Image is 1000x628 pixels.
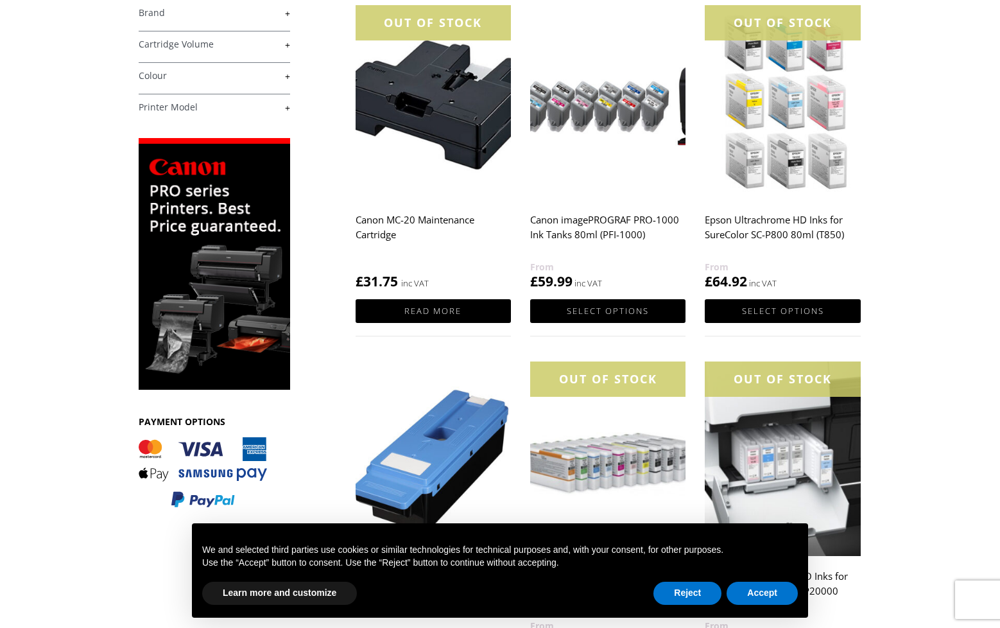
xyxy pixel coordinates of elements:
img: Canon MC-30 Maintenance Cartridge [356,362,511,556]
a: Canon imagePROGRAF PRO-1000 Ink Tanks 80ml (PFI-1000) £59.99 [530,5,685,291]
img: Epson Ultrachrome PRO Inks for SureColor SC-P10000/P20000 700ml (T800) [705,362,860,556]
a: + [139,39,290,51]
img: PAYMENT OPTIONS [139,437,267,509]
div: OUT OF STOCK [530,362,685,397]
bdi: 59.99 [530,272,573,290]
h4: Printer Model [139,94,290,119]
a: + [139,101,290,114]
bdi: 31.75 [356,272,398,290]
bdi: 64.92 [705,272,747,290]
div: OUT OF STOCK [356,5,511,40]
button: Accept [727,582,798,605]
span: £ [705,272,712,290]
img: promo [139,138,290,390]
a: + [139,70,290,82]
a: OUT OF STOCKEpson Ultrachrome HD Inks for SureColor SC-P800 80ml (T850) £64.92 [705,5,860,291]
h2: Epson Ultrachrome HD Inks for SureColor SC-P800 80ml (T850) [705,208,860,259]
div: OUT OF STOCK [705,362,860,397]
h4: Colour [139,62,290,88]
a: Select options for “Canon imagePROGRAF PRO-1000 Ink Tanks 80ml (PFI-1000)” [530,299,685,323]
button: Reject [653,582,721,605]
button: Learn more and customize [202,582,357,605]
img: Epson Ultrachrome HD Inks for SureColor SC-P800 80ml (T850) [705,5,860,200]
span: £ [356,272,363,290]
strong: inc VAT [401,276,429,291]
div: Notice [182,513,818,628]
span: £ [530,272,538,290]
img: Canon imagePROGRAF PRO-1000 Ink Tanks 80ml (PFI-1000) [530,5,685,200]
a: OUT OF STOCKCanon MC-20 Maintenance Cartridge £31.75 inc VAT [356,5,511,291]
h2: Canon MC-20 Maintenance Cartridge [356,208,511,259]
a: Read more about “Canon MC-20 Maintenance Cartridge” [356,299,511,323]
h4: Cartridge Volume [139,31,290,57]
p: We and selected third parties use cookies or similar technologies for technical purposes and, wit... [202,544,798,557]
img: Epson Ultrachrome HDX/HD Inks for SureColor SC-P5000 200ml (T913) [530,362,685,556]
h2: Canon imagePROGRAF PRO-1000 Ink Tanks 80ml (PFI-1000) [530,208,685,259]
a: Select options for “Epson Ultrachrome HD Inks for SureColor SC-P800 80ml (T850)” [705,299,860,323]
img: Canon MC-20 Maintenance Cartridge [356,5,511,200]
a: + [139,7,290,19]
p: Use the “Accept” button to consent. Use the “Reject” button to continue without accepting. [202,557,798,570]
h3: PAYMENT OPTIONS [139,415,290,428]
div: OUT OF STOCK [705,5,860,40]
